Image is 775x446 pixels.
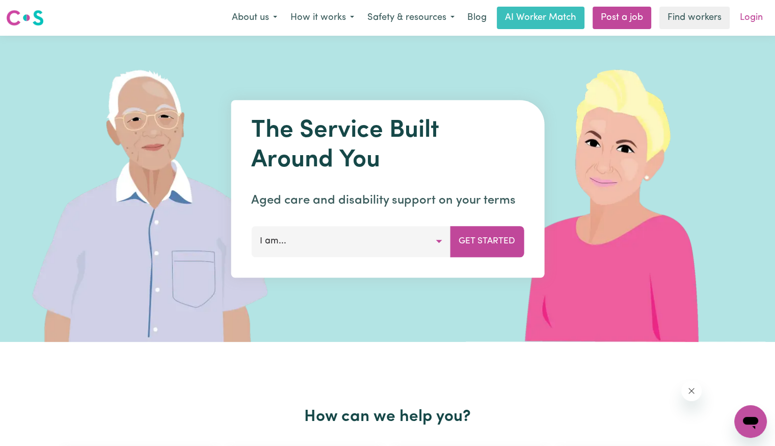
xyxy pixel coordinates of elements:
[361,7,461,29] button: Safety & resources
[734,405,767,438] iframe: Button to launch messaging window
[681,381,702,401] iframe: Close message
[734,7,769,29] a: Login
[251,191,524,210] p: Aged care and disability support on your terms
[6,9,44,27] img: Careseekers logo
[225,7,284,29] button: About us
[450,226,524,257] button: Get Started
[497,7,584,29] a: AI Worker Match
[461,7,493,29] a: Blog
[58,407,718,427] h2: How can we help you?
[6,6,44,30] a: Careseekers logo
[6,7,62,15] span: Need any help?
[251,116,524,175] h1: The Service Built Around You
[659,7,730,29] a: Find workers
[593,7,651,29] a: Post a job
[251,226,450,257] button: I am...
[284,7,361,29] button: How it works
